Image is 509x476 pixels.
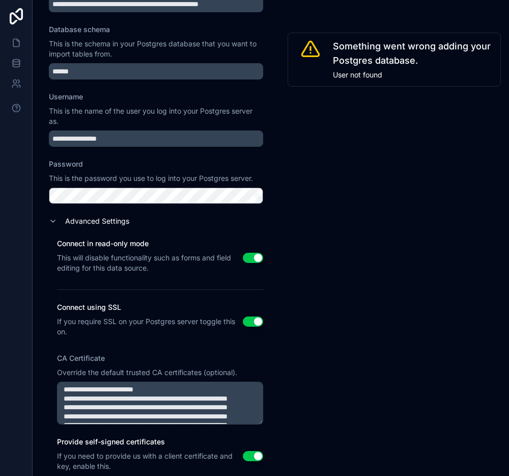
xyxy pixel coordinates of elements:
[57,451,243,471] div: If you need to provide us with a client certificate and key, enable this.
[49,173,263,183] p: This is the password you use to log into your Postgres server.
[57,316,243,337] div: If you require SSL on your Postgres server toggle this on.
[49,24,110,35] label: Database schema
[333,70,494,80] span: User not found
[49,92,83,102] label: Username
[65,216,129,226] label: Advanced Settings
[49,106,263,126] p: This is the name of the user you log into your Postgres server as.
[57,302,243,312] label: Connect using SSL
[57,353,105,363] label: CA Certificate
[49,39,263,59] p: This is the schema in your Postgres database that you want to import tables from.
[333,39,494,68] span: Something went wrong adding your Postgres database.
[57,367,263,378] p: Override the default trusted CA certificates (optional).
[57,253,243,273] div: This will disable functionality such as forms and field editing for this data source.
[57,239,243,249] label: Connect in read-only mode
[49,159,83,169] label: Password
[57,437,243,447] label: Provide self-signed certificates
